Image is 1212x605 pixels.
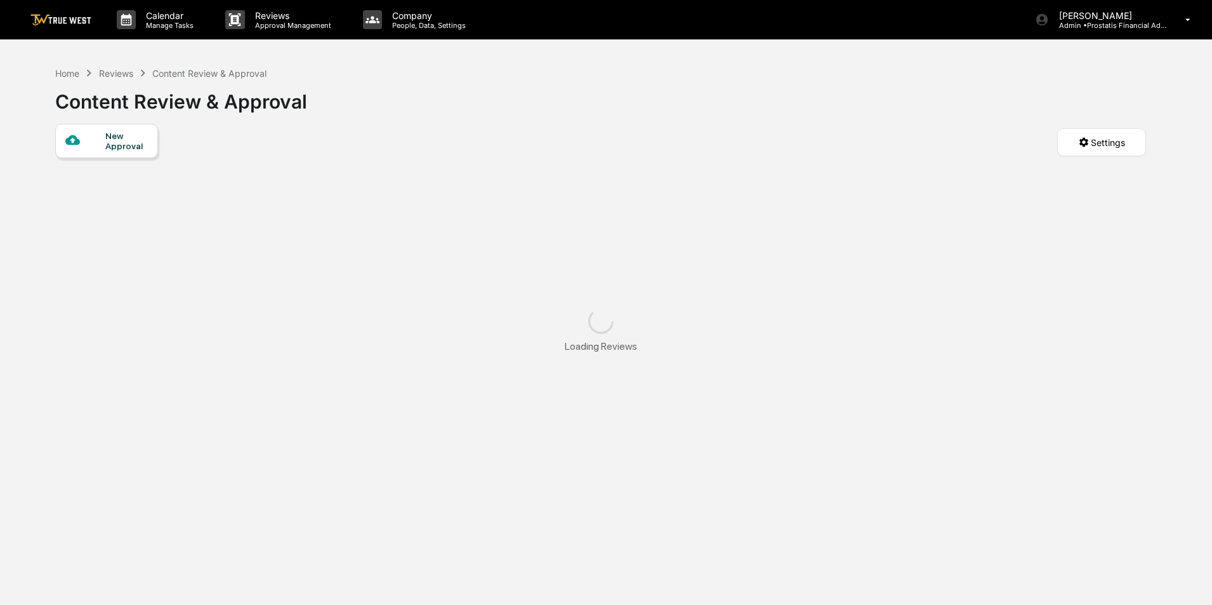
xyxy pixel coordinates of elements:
div: Loading Reviews [565,340,637,352]
p: Company [382,10,472,21]
p: Approval Management [245,21,338,30]
p: Calendar [136,10,200,21]
div: Reviews [99,68,133,79]
p: [PERSON_NAME] [1049,10,1167,21]
div: Home [55,68,79,79]
div: Content Review & Approval [55,80,307,113]
div: New Approval [105,131,148,151]
p: Manage Tasks [136,21,200,30]
p: Admin • Prostatis Financial Advisors [1049,21,1167,30]
p: People, Data, Settings [382,21,472,30]
div: Content Review & Approval [152,68,267,79]
p: Reviews [245,10,338,21]
img: logo [30,14,91,26]
button: Settings [1057,128,1146,156]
